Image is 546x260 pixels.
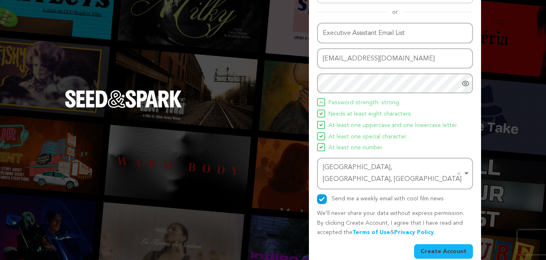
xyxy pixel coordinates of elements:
img: Seed&Spark Logo [65,90,182,108]
span: At least one uppercase and one lowercase letter. [328,121,458,131]
div: [GEOGRAPHIC_DATA], [GEOGRAPHIC_DATA], [GEOGRAPHIC_DATA] [323,162,462,185]
p: We’ll never share your data without express permission. By clicking Create Account, I agree that ... [317,209,473,238]
span: At least one special character. [328,132,407,142]
button: Create Account [414,244,473,259]
img: Seed&Spark Icon [319,123,323,127]
img: Seed&Spark Icon [319,101,323,104]
span: Needs at least eight characters. [328,110,412,119]
img: Seed&Spark Icon [319,112,323,115]
a: Privacy Policy [394,230,434,235]
span: or [387,8,403,16]
a: Show password as plain text. Warning: this will display your password on the screen. [462,80,470,88]
span: Password strength: strong [328,98,399,108]
button: Remove item: 'ChIJBRcxAKN8OIgRfmIkbaOTUlM' [455,170,463,178]
a: Terms of Use [352,230,390,235]
img: Seed&Spark Icon [319,135,323,138]
a: Seed&Spark Homepage [65,90,182,124]
span: At least one number. [328,143,383,153]
input: Email address [317,48,473,69]
img: Seed&Spark Icon [319,146,323,149]
label: Send me a weekly email with cool film news [332,196,444,202]
input: Name [317,23,473,43]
